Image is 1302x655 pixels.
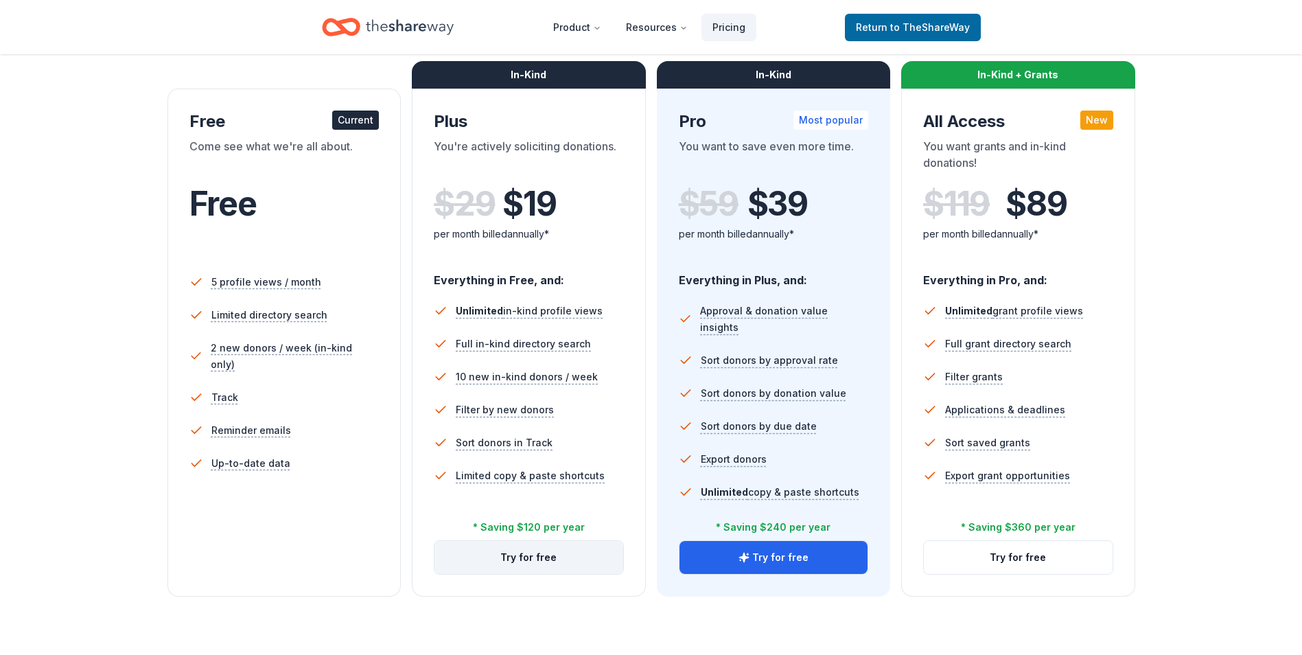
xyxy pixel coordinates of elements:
[845,14,981,41] a: Returnto TheShareWay
[923,111,1113,133] div: All Access
[716,519,830,536] div: * Saving $240 per year
[322,11,454,43] a: Home
[412,61,646,89] div: In-Kind
[456,305,503,317] span: Unlimited
[434,111,624,133] div: Plus
[923,138,1113,176] div: You want grants and in-kind donations!
[701,486,748,498] span: Unlimited
[473,519,585,536] div: * Saving $120 per year
[542,11,756,43] nav: Main
[211,340,379,373] span: 2 new donors / week (in-kind only)
[747,185,808,223] span: $ 39
[945,369,1003,385] span: Filter grants
[945,336,1071,352] span: Full grant directory search
[456,369,598,385] span: 10 new in-kind donors / week
[679,111,869,133] div: Pro
[945,305,992,317] span: Unlimited
[189,111,380,133] div: Free
[890,21,970,33] span: to TheShareWay
[923,260,1113,289] div: Everything in Pro, and:
[679,541,868,574] button: Try for free
[701,385,846,402] span: Sort donors by donation value
[456,336,591,352] span: Full in-kind directory search
[701,352,838,369] span: Sort donors by approval rate
[793,111,868,130] div: Most popular
[701,14,756,41] a: Pricing
[456,435,553,451] span: Sort donors in Track
[1005,185,1067,223] span: $ 89
[701,486,859,498] span: copy & paste shortcuts
[542,14,612,41] button: Product
[945,305,1083,317] span: grant profile views
[434,260,624,289] div: Everything in Free, and:
[211,307,327,323] span: Limited directory search
[211,389,238,406] span: Track
[679,260,869,289] div: Everything in Plus, and:
[679,226,869,242] div: per month billed annually*
[502,185,556,223] span: $ 19
[1080,111,1113,130] div: New
[961,519,1076,536] div: * Saving $360 per year
[211,274,321,290] span: 5 profile views / month
[945,468,1070,484] span: Export grant opportunities
[456,305,603,317] span: in-kind profile views
[945,435,1030,451] span: Sort saved grants
[456,468,605,484] span: Limited copy & paste shortcuts
[657,61,891,89] div: In-Kind
[189,183,257,224] span: Free
[679,138,869,176] div: You want to save even more time.
[211,422,291,439] span: Reminder emails
[434,138,624,176] div: You're actively soliciting donations.
[923,226,1113,242] div: per month billed annually*
[701,451,767,468] span: Export donors
[332,111,379,130] div: Current
[701,418,817,435] span: Sort donors by due date
[924,541,1113,574] button: Try for free
[434,226,624,242] div: per month billed annually*
[434,541,623,574] button: Try for free
[700,303,868,336] span: Approval & donation value insights
[189,138,380,176] div: Come see what we're all about.
[211,455,290,472] span: Up-to-date data
[856,19,970,36] span: Return
[945,402,1065,418] span: Applications & deadlines
[615,14,699,41] button: Resources
[901,61,1135,89] div: In-Kind + Grants
[456,402,554,418] span: Filter by new donors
